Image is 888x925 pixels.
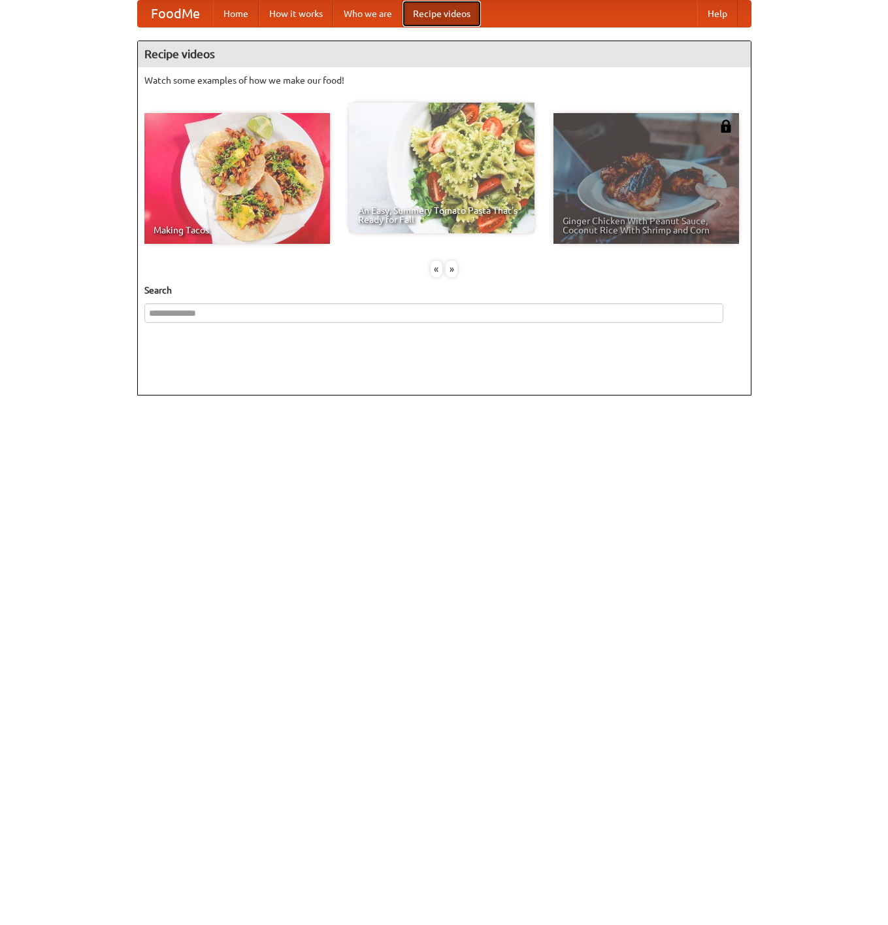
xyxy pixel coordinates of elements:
span: An Easy, Summery Tomato Pasta That's Ready for Fall [358,206,525,224]
a: Who we are [333,1,403,27]
a: Recipe videos [403,1,481,27]
img: 483408.png [719,120,732,133]
a: How it works [259,1,333,27]
h4: Recipe videos [138,41,751,67]
p: Watch some examples of how we make our food! [144,74,744,87]
a: Making Tacos [144,113,330,244]
h5: Search [144,284,744,297]
div: » [446,261,457,277]
a: FoodMe [138,1,213,27]
div: « [431,261,442,277]
a: Help [697,1,738,27]
a: Home [213,1,259,27]
a: An Easy, Summery Tomato Pasta That's Ready for Fall [349,103,534,233]
span: Making Tacos [154,226,321,235]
